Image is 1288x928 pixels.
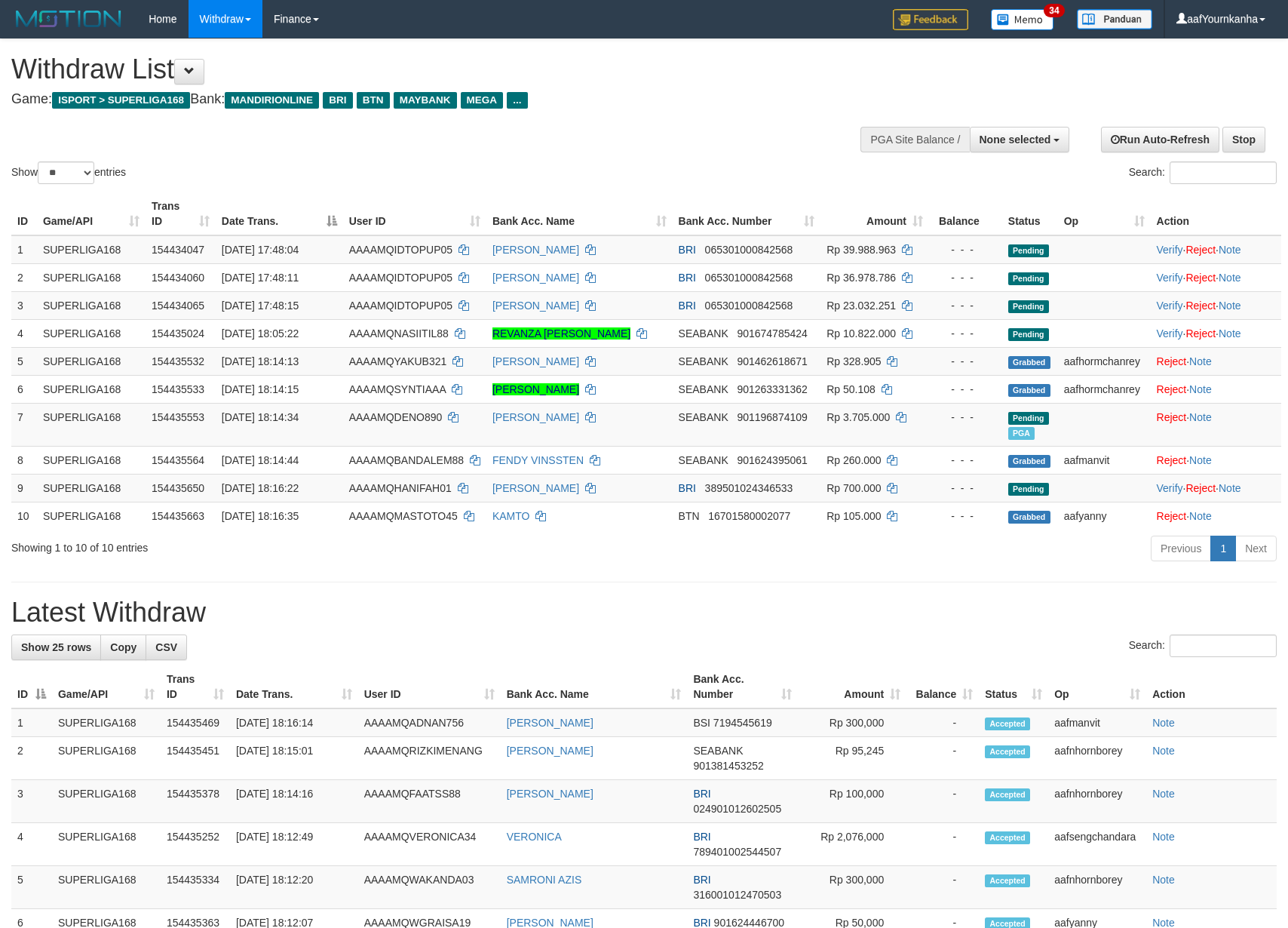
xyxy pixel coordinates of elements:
td: [DATE] 18:15:01 [230,737,358,780]
span: Accepted [985,745,1030,758]
th: Date Trans.: activate to sort column ascending [230,665,358,708]
th: Balance: activate to sort column ascending [906,665,979,708]
span: Rp 260.000 [826,454,881,466]
span: 154434047 [152,244,204,256]
span: 154435024 [152,327,204,340]
a: Verify [1157,300,1183,312]
td: SUPERLIGA168 [37,403,146,446]
a: Note [1152,874,1175,886]
td: 5 [11,347,37,375]
td: - [906,780,979,823]
span: Copy [110,641,136,653]
a: Verify [1157,327,1183,340]
span: BRI [693,874,710,886]
td: - [906,823,979,866]
select: Showentries [38,161,94,184]
td: 2 [11,263,37,291]
span: Copy 901624395061 to clipboard [737,454,807,466]
a: [PERSON_NAME] [492,244,579,256]
td: SUPERLIGA168 [52,866,161,909]
span: [DATE] 17:48:11 [222,272,299,284]
span: BTN [357,92,390,109]
a: Previous [1151,536,1211,561]
th: Balance [929,192,1002,235]
div: - - - [935,453,996,468]
span: ... [507,92,527,109]
span: Copy 065301000842568 to clipboard [705,244,793,256]
td: · [1151,446,1281,474]
td: · [1151,403,1281,446]
label: Show entries [11,161,126,184]
span: BRI [679,482,696,494]
a: Note [1152,831,1175,843]
td: 4 [11,319,37,347]
td: aafnhornborey [1048,737,1146,780]
img: panduan.png [1077,9,1152,29]
span: SEABANK [679,327,728,340]
td: 154435378 [161,780,230,823]
span: Pending [1008,272,1049,285]
a: Reject [1185,300,1216,312]
a: Note [1189,355,1212,367]
h1: Latest Withdraw [11,598,1277,628]
td: 154435469 [161,708,230,737]
span: Pending [1008,328,1049,341]
span: Rp 36.978.786 [826,272,896,284]
td: [DATE] 18:12:49 [230,823,358,866]
span: Pending [1008,300,1049,313]
span: Copy 389501024346533 to clipboard [705,482,793,494]
img: Feedback.jpg [893,9,968,30]
span: Copy 901674785424 to clipboard [737,327,807,340]
span: Rp 3.705.000 [826,411,890,423]
td: SUPERLIGA168 [37,347,146,375]
a: SAMRONI AZIS [507,874,582,886]
a: Show 25 rows [11,635,101,660]
span: AAAAMQIDTOPUP05 [349,300,452,312]
th: User ID: activate to sort column ascending [343,192,486,235]
span: SEABANK [679,355,728,367]
td: 3 [11,780,52,823]
div: - - - [935,354,996,369]
td: 154435334 [161,866,230,909]
a: Reject [1157,510,1187,522]
td: SUPERLIGA168 [37,235,146,264]
span: Marked by aafsengchandara [1008,427,1035,440]
span: 154435533 [152,383,204,395]
td: · · [1151,319,1281,347]
a: [PERSON_NAME] [507,745,593,757]
td: SUPERLIGA168 [52,823,161,866]
td: 6 [11,375,37,403]
td: SUPERLIGA168 [37,291,146,319]
span: SEABANK [693,745,743,757]
td: Rp 300,000 [798,708,906,737]
td: SUPERLIGA168 [52,780,161,823]
div: - - - [935,298,996,313]
span: Grabbed [1008,384,1050,397]
a: Reject [1185,327,1216,340]
span: 154435564 [152,454,204,466]
td: SUPERLIGA168 [37,319,146,347]
th: User ID: activate to sort column ascending [358,665,501,708]
div: - - - [935,270,996,285]
a: Next [1235,536,1277,561]
a: Reject [1157,411,1187,423]
span: Accepted [985,718,1030,730]
span: MANDIRIONLINE [225,92,319,109]
th: Trans ID: activate to sort column ascending [161,665,230,708]
td: aafmanvit [1048,708,1146,737]
td: [DATE] 18:12:20 [230,866,358,909]
span: BRI [679,244,696,256]
span: AAAAMQIDTOPUP05 [349,244,452,256]
a: Run Auto-Refresh [1101,127,1219,152]
a: Note [1152,745,1175,757]
td: SUPERLIGA168 [37,502,146,530]
span: Copy 065301000842568 to clipboard [705,272,793,284]
span: Copy 316001012470503 to clipboard [693,889,781,901]
th: Trans ID: activate to sort column ascending [146,192,216,235]
span: AAAAMQYAKUB321 [349,355,447,367]
span: AAAAMQSYNTIAAA [349,383,446,395]
a: [PERSON_NAME] [507,717,593,729]
span: Rp 105.000 [826,510,881,522]
span: Copy 901462618671 to clipboard [737,355,807,367]
td: SUPERLIGA168 [37,474,146,502]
